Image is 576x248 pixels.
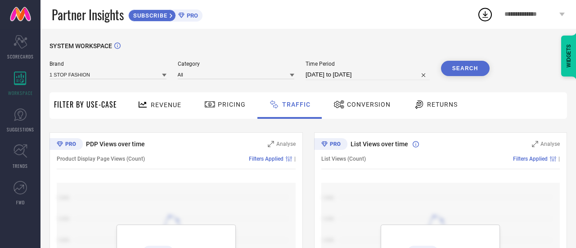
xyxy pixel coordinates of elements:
span: SCORECARDS [7,53,34,60]
span: FWD [16,199,25,206]
span: Filters Applied [513,156,548,162]
span: Conversion [347,101,391,108]
span: Filters Applied [249,156,283,162]
span: List Views (Count) [321,156,366,162]
span: Product Display Page Views (Count) [57,156,145,162]
span: Pricing [218,101,246,108]
span: SYSTEM WORKSPACE [49,42,112,50]
span: Brand [49,61,166,67]
span: Traffic [282,101,310,108]
div: Premium [49,138,83,152]
button: Search [441,61,490,76]
div: Open download list [477,6,493,23]
span: Revenue [151,101,181,108]
svg: Zoom [532,141,538,147]
span: Returns [427,101,458,108]
span: TRENDS [13,162,28,169]
span: List Views over time [351,140,408,148]
span: Time Period [306,61,430,67]
span: SUGGESTIONS [7,126,34,133]
span: PRO [184,12,198,19]
span: WORKSPACE [8,90,33,96]
span: Filter By Use-Case [54,99,117,110]
div: Premium [314,138,347,152]
span: PDP Views over time [86,140,145,148]
svg: Zoom [268,141,274,147]
span: | [294,156,296,162]
span: Partner Insights [52,5,124,24]
span: Analyse [540,141,560,147]
a: SUBSCRIBEPRO [128,7,202,22]
span: SUBSCRIBE [129,12,170,19]
span: | [558,156,560,162]
span: Analyse [276,141,296,147]
span: Category [178,61,295,67]
input: Select time period [306,69,430,80]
